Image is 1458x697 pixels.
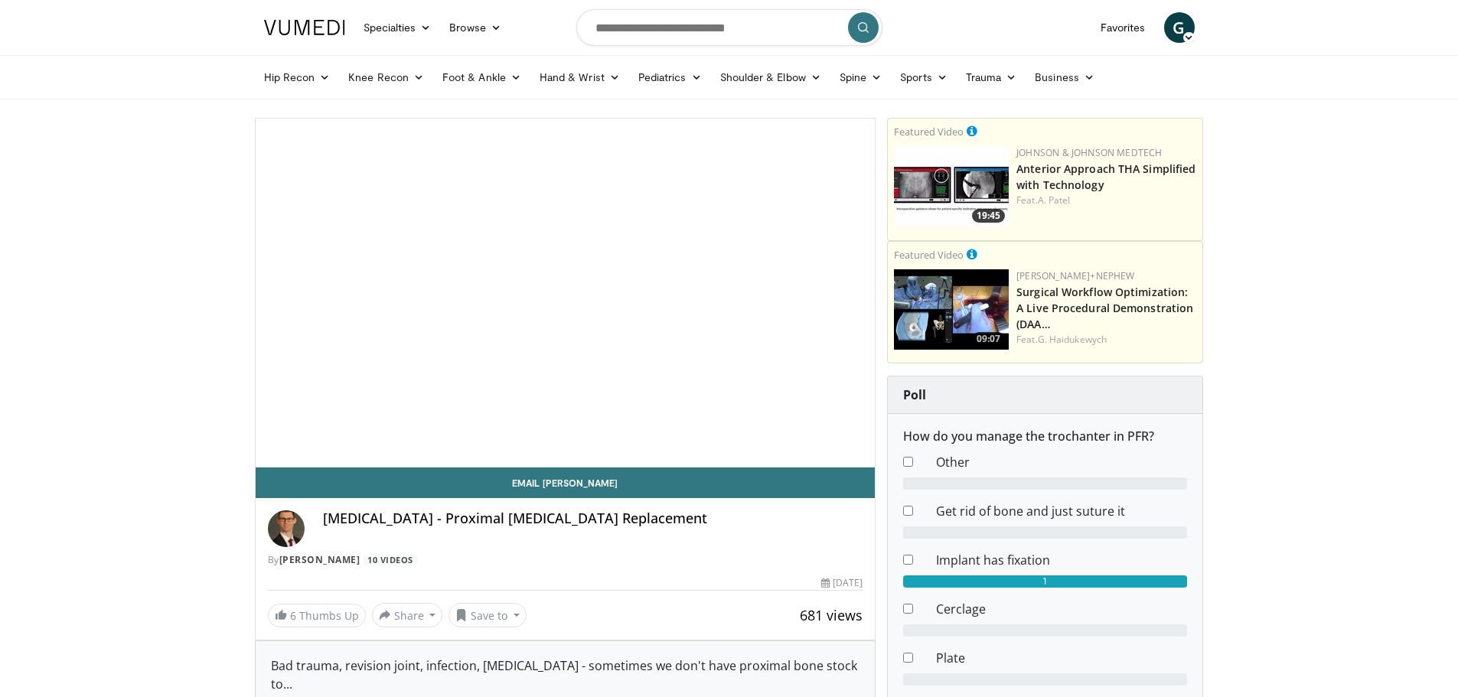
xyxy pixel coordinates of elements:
a: Hand & Wrist [530,62,629,93]
small: Featured Video [894,125,964,138]
small: Featured Video [894,248,964,262]
video-js: Video Player [256,119,876,467]
img: VuMedi Logo [264,20,345,35]
a: Hip Recon [255,62,340,93]
a: Spine [830,62,891,93]
img: Avatar [268,510,305,547]
div: Feat. [1016,333,1196,347]
a: Pediatrics [629,62,711,93]
a: [PERSON_NAME]+Nephew [1016,269,1134,282]
a: Foot & Ankle [433,62,530,93]
h6: How do you manage the trochanter in PFR? [903,429,1187,444]
dd: Cerclage [925,600,1199,618]
a: Shoulder & Elbow [711,62,830,93]
a: A. Patel [1038,194,1071,207]
span: 09:07 [972,332,1005,346]
a: Johnson & Johnson MedTech [1016,146,1162,159]
a: Email [PERSON_NAME] [256,467,876,498]
div: 1 [903,575,1187,588]
dd: Implant has fixation [925,551,1199,569]
a: Browse [440,12,510,43]
a: G [1164,12,1195,43]
dd: Get rid of bone and just suture it [925,502,1199,520]
a: 6 Thumbs Up [268,604,366,627]
a: Business [1026,62,1104,93]
button: Share [372,603,443,627]
div: By [268,553,863,567]
img: 06bb1c17-1231-4454-8f12-6191b0b3b81a.150x105_q85_crop-smart_upscale.jpg [894,146,1009,226]
a: Knee Recon [339,62,433,93]
button: Save to [448,603,527,627]
a: 19:45 [894,146,1009,226]
span: 681 views [800,606,863,624]
a: Favorites [1091,12,1155,43]
a: 10 Videos [363,554,419,567]
a: [PERSON_NAME] [279,553,360,566]
span: 19:45 [972,209,1005,223]
strong: Poll [903,386,926,403]
a: Trauma [957,62,1026,93]
span: 6 [290,608,296,623]
a: Specialties [354,12,441,43]
a: 09:07 [894,269,1009,350]
a: Sports [891,62,957,93]
div: [DATE] [821,576,863,590]
a: Anterior Approach THA Simplified with Technology [1016,161,1195,192]
dd: Other [925,453,1199,471]
a: Surgical Workflow Optimization: A Live Procedural Demonstration (DAA… [1016,285,1193,331]
dd: Plate [925,649,1199,667]
h4: [MEDICAL_DATA] - Proximal [MEDICAL_DATA] Replacement [323,510,863,527]
input: Search topics, interventions [576,9,882,46]
img: bcfc90b5-8c69-4b20-afee-af4c0acaf118.150x105_q85_crop-smart_upscale.jpg [894,269,1009,350]
div: Feat. [1016,194,1196,207]
a: G. Haidukewych [1038,333,1107,346]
